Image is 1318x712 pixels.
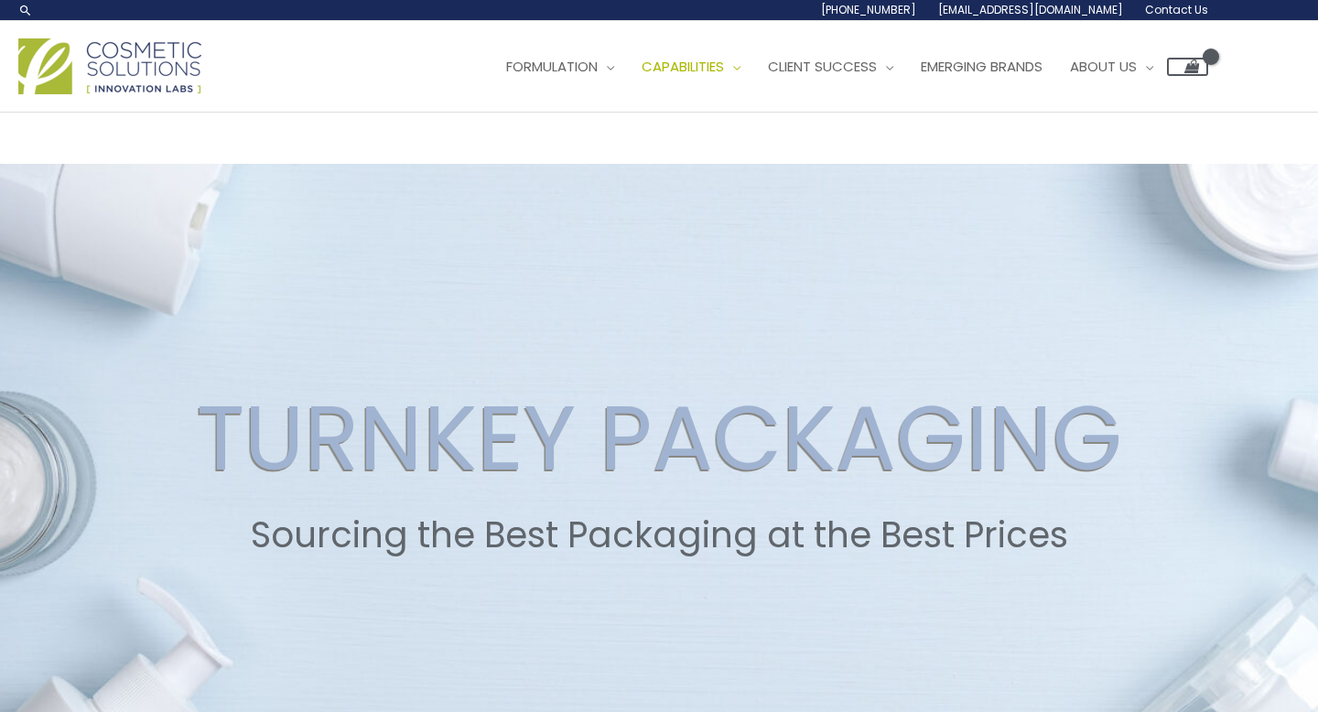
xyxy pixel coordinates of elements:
a: Emerging Brands [907,39,1056,94]
a: Search icon link [18,3,33,17]
span: [EMAIL_ADDRESS][DOMAIN_NAME] [938,2,1123,17]
a: Capabilities [628,39,754,94]
span: Contact Us [1145,2,1208,17]
a: Client Success [754,39,907,94]
span: About Us [1070,57,1137,76]
span: Client Success [768,57,877,76]
span: Formulation [506,57,598,76]
a: Formulation [492,39,628,94]
span: [PHONE_NUMBER] [821,2,916,17]
span: Capabilities [642,57,724,76]
img: Cosmetic Solutions Logo [18,38,201,94]
h2: Sourcing the Best Packaging at the Best Prices [17,514,1301,556]
span: Emerging Brands [921,57,1043,76]
nav: Site Navigation [479,39,1208,94]
h2: TURNKEY PACKAGING [17,384,1301,492]
a: About Us [1056,39,1167,94]
a: View Shopping Cart, empty [1167,58,1208,76]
